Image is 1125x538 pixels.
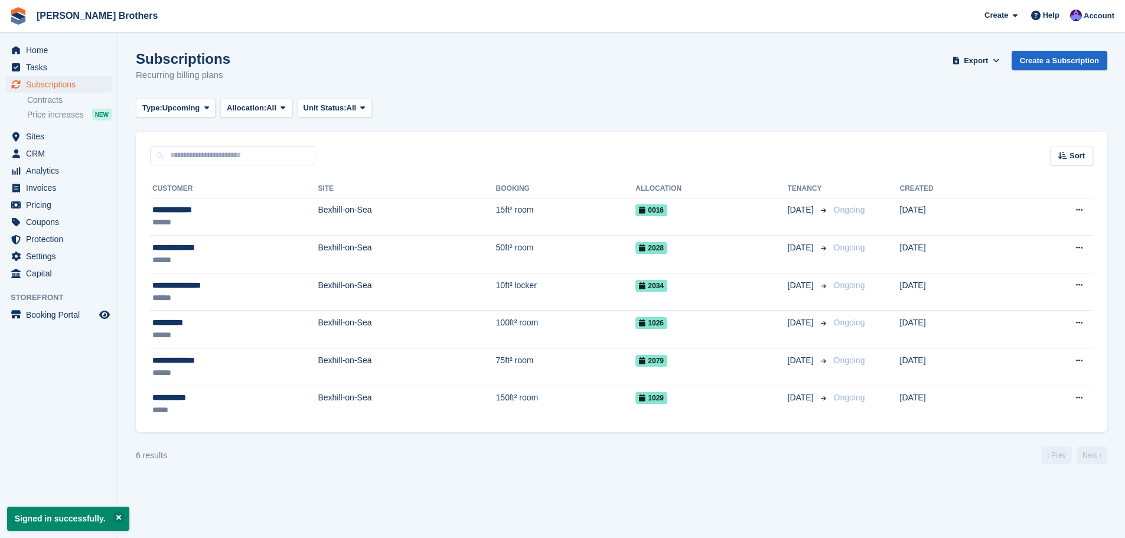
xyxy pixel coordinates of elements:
span: Ongoing [834,243,865,252]
td: [DATE] [900,348,1012,386]
a: menu [6,76,112,93]
span: [DATE] [788,392,816,404]
button: Export [950,51,1002,70]
span: Help [1043,9,1059,21]
span: Sites [26,128,97,145]
span: 2079 [635,355,667,367]
span: Account [1084,10,1114,22]
span: Allocation: [227,102,266,114]
span: Capital [26,265,97,282]
td: Bexhill-on-Sea [318,348,495,386]
div: 6 results [136,449,167,462]
span: Unit Status: [304,102,347,114]
a: [PERSON_NAME] Brothers [32,6,162,25]
a: menu [6,162,112,179]
a: Price increases NEW [27,108,112,121]
td: 100ft² room [496,311,636,348]
span: Ongoing [834,318,865,327]
td: Bexhill-on-Sea [318,386,495,423]
a: menu [6,231,112,247]
td: 10ft² locker [496,273,636,311]
a: Create a Subscription [1012,51,1107,70]
th: Created [900,180,1012,198]
td: Bexhill-on-Sea [318,198,495,236]
span: [DATE] [788,279,816,292]
span: Storefront [11,292,118,304]
p: Signed in successfully. [7,507,129,531]
span: 1029 [635,392,667,404]
span: Analytics [26,162,97,179]
span: All [266,102,276,114]
span: Subscriptions [26,76,97,93]
span: [DATE] [788,317,816,329]
span: All [347,102,357,114]
th: Site [318,180,495,198]
a: menu [6,265,112,282]
p: Recurring billing plans [136,69,230,82]
span: Create [984,9,1008,21]
a: menu [6,307,112,323]
img: stora-icon-8386f47178a22dfd0bd8f6a31ec36ba5ce8667c1dd55bd0f319d3a0aa187defe.svg [9,7,27,25]
td: [DATE] [900,198,1012,236]
td: [DATE] [900,311,1012,348]
span: Ongoing [834,393,865,402]
a: menu [6,248,112,265]
span: Type: [142,102,162,114]
button: Allocation: All [220,99,292,118]
a: Previous [1041,446,1072,464]
h1: Subscriptions [136,51,230,67]
a: menu [6,145,112,162]
td: 75ft² room [496,348,636,386]
span: Coupons [26,214,97,230]
span: 0016 [635,204,667,216]
td: [DATE] [900,273,1012,311]
span: Booking Portal [26,307,97,323]
th: Customer [150,180,318,198]
td: [DATE] [900,236,1012,273]
td: [DATE] [900,386,1012,423]
span: Protection [26,231,97,247]
th: Tenancy [788,180,829,198]
button: Unit Status: All [297,99,372,118]
div: NEW [92,109,112,120]
td: Bexhill-on-Sea [318,273,495,311]
span: Ongoing [834,281,865,290]
a: Next [1077,446,1107,464]
span: 2034 [635,280,667,292]
span: Invoices [26,180,97,196]
button: Type: Upcoming [136,99,216,118]
a: Preview store [97,308,112,322]
span: Pricing [26,197,97,213]
a: menu [6,197,112,213]
a: menu [6,180,112,196]
span: [DATE] [788,242,816,254]
span: Upcoming [162,102,200,114]
td: 150ft² room [496,386,636,423]
span: Home [26,42,97,58]
span: CRM [26,145,97,162]
td: Bexhill-on-Sea [318,311,495,348]
span: 2028 [635,242,667,254]
a: menu [6,214,112,230]
a: Contracts [27,94,112,106]
img: Becca Clark [1070,9,1082,21]
span: 1026 [635,317,667,329]
span: Ongoing [834,356,865,365]
span: Tasks [26,59,97,76]
a: menu [6,59,112,76]
span: Price increases [27,109,84,120]
a: menu [6,128,112,145]
span: Settings [26,248,97,265]
span: [DATE] [788,204,816,216]
span: Sort [1069,150,1085,162]
span: Ongoing [834,205,865,214]
span: [DATE] [788,354,816,367]
th: Booking [496,180,636,198]
a: menu [6,42,112,58]
th: Allocation [635,180,787,198]
td: 50ft² room [496,236,636,273]
td: 15ft² room [496,198,636,236]
span: Export [964,55,988,67]
td: Bexhill-on-Sea [318,236,495,273]
nav: Page [1039,446,1110,464]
